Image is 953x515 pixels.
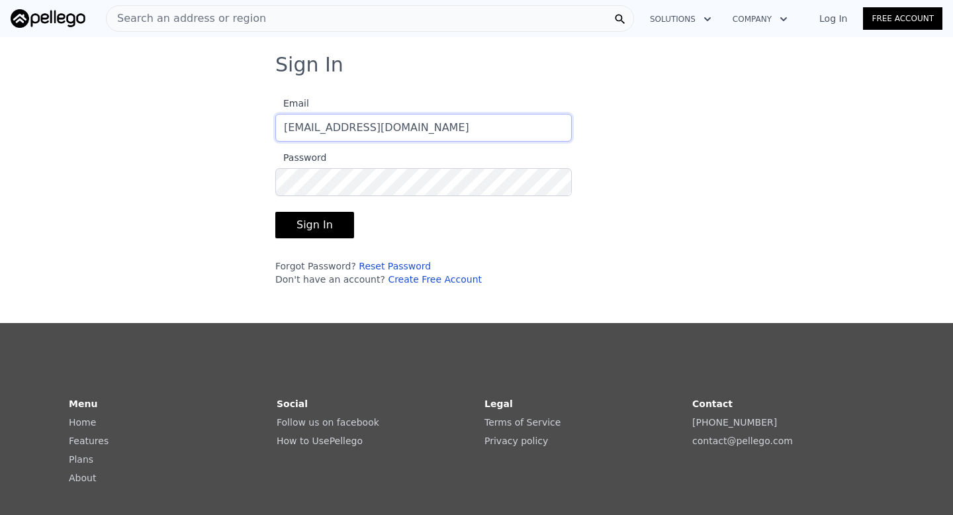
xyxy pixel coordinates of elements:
[803,12,863,25] a: Log In
[277,436,363,446] a: How to UsePellego
[275,259,572,286] div: Forgot Password? Don't have an account?
[275,212,354,238] button: Sign In
[69,454,93,465] a: Plans
[639,7,722,31] button: Solutions
[69,436,109,446] a: Features
[722,7,798,31] button: Company
[277,398,308,409] strong: Social
[484,417,561,428] a: Terms of Service
[11,9,85,28] img: Pellego
[863,7,942,30] a: Free Account
[359,261,431,271] a: Reset Password
[275,152,326,163] span: Password
[275,168,572,196] input: Password
[277,417,379,428] a: Follow us on facebook
[69,398,97,409] strong: Menu
[275,98,309,109] span: Email
[107,11,266,26] span: Search an address or region
[692,436,793,446] a: contact@pellego.com
[388,274,482,285] a: Create Free Account
[484,398,513,409] strong: Legal
[275,114,572,142] input: Email
[692,398,733,409] strong: Contact
[69,417,96,428] a: Home
[69,473,96,483] a: About
[275,53,678,77] h3: Sign In
[484,436,548,446] a: Privacy policy
[692,417,777,428] a: [PHONE_NUMBER]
